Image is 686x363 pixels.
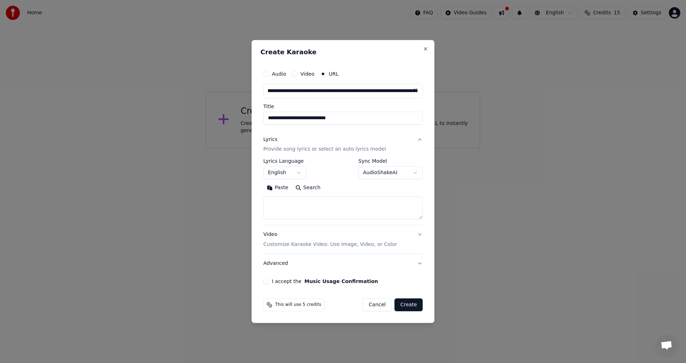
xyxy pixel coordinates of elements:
label: Sync Model [358,159,423,164]
p: Customize Karaoke Video: Use Image, Video, or Color [263,241,397,248]
button: Search [292,182,324,194]
label: Lyrics Language [263,159,306,164]
h2: Create Karaoke [260,49,426,55]
button: LyricsProvide song lyrics or select an auto lyrics model [263,130,423,159]
div: Lyrics [263,136,277,143]
button: VideoCustomize Karaoke Video: Use Image, Video, or Color [263,226,423,254]
label: URL [329,71,339,76]
button: Cancel [363,298,392,311]
button: I accept the [304,279,378,284]
p: Provide song lyrics or select an auto lyrics model [263,146,386,153]
span: This will use 5 credits [275,302,321,308]
label: I accept the [272,279,378,284]
label: Video [300,71,314,76]
button: Advanced [263,254,423,273]
button: Paste [263,182,292,194]
div: LyricsProvide song lyrics or select an auto lyrics model [263,159,423,225]
label: Title [263,104,423,109]
button: Create [394,298,423,311]
label: Audio [272,71,286,76]
div: Video [263,231,397,248]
